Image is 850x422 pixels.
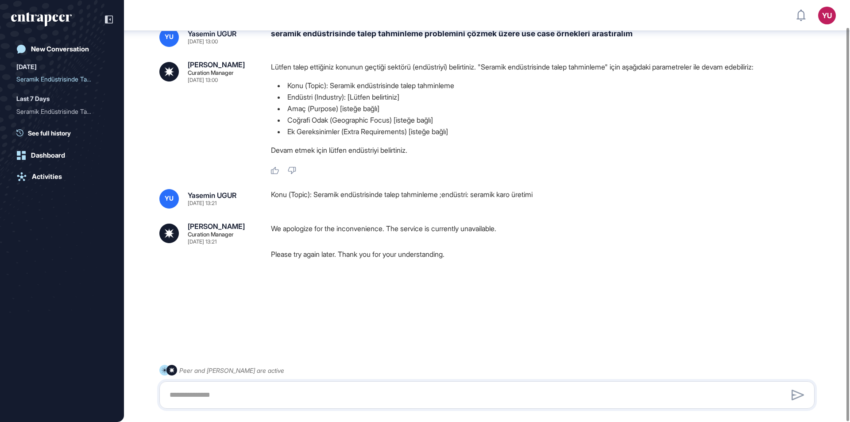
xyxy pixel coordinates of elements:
div: [PERSON_NAME] [188,61,245,68]
div: seramik endüstrisinde talep tahminleme problemini çözmek üzere use case örnekleri arastıralım [271,27,822,47]
span: See full history [28,128,71,138]
div: New Conversation [31,45,89,53]
div: Last 7 Days [16,93,50,104]
a: New Conversation [11,40,113,58]
div: Yasemin UGUR [188,192,236,199]
li: Amaç (Purpose) [isteğe bağlı] [271,103,822,114]
div: [DATE] [16,62,37,72]
li: Coğrafi Odak (Geographic Focus) [isteğe bağlı] [271,114,822,126]
div: Seramik Endüstrisinde Talep Tahminleme Problemi İçin Use Case Örnekleri [16,72,108,86]
div: [DATE] 13:00 [188,39,218,44]
p: Please try again later. Thank you for your understanding. [271,248,822,260]
div: Activities [32,173,62,181]
div: Seramik Endüstrisinde Tal... [16,72,100,86]
div: Peer and [PERSON_NAME] are active [179,365,284,376]
div: [DATE] 13:00 [188,77,218,83]
button: YU [818,7,836,24]
div: [DATE] 13:21 [188,239,216,244]
li: Endüstri (Industry): [Lütfen belirtiniz] [271,91,822,103]
li: Konu (Topic): Seramik endüstrisinde talep tahminleme [271,80,822,91]
span: YU [165,33,174,40]
span: YU [165,195,174,202]
div: Yasemin UGUR [188,30,236,37]
div: Dashboard [31,151,65,159]
div: [PERSON_NAME] [188,223,245,230]
div: Seramik Endüstrisinde Tal... [16,105,100,119]
p: Devam etmek için lütfen endüstriyi belirtiniz. [271,144,822,156]
p: Lütfen talep ettiğiniz konunun geçtiği sektörü (endüstriyi) belirtiniz. "Seramik endüstrisinde ta... [271,61,822,73]
li: Ek Gereksinimler (Extra Requirements) [isteğe bağlı] [271,126,822,137]
div: Curation Manager [188,232,234,237]
div: Konu (Topic): Seramik endüstrisinde talep tahminleme ;endüstri: seramik karo üretimi [271,189,822,209]
a: Dashboard [11,147,113,164]
div: Seramik Endüstrisinde Talep Tahminleme Problemi için Kullanım Senaryoları [16,105,108,119]
div: Curation Manager [188,70,234,76]
div: entrapeer-logo [11,12,72,27]
div: [DATE] 13:21 [188,201,216,206]
a: Activities [11,168,113,186]
p: We apologize for the inconvenience. The service is currently unavailable. [271,223,822,234]
a: See full history [16,128,113,138]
